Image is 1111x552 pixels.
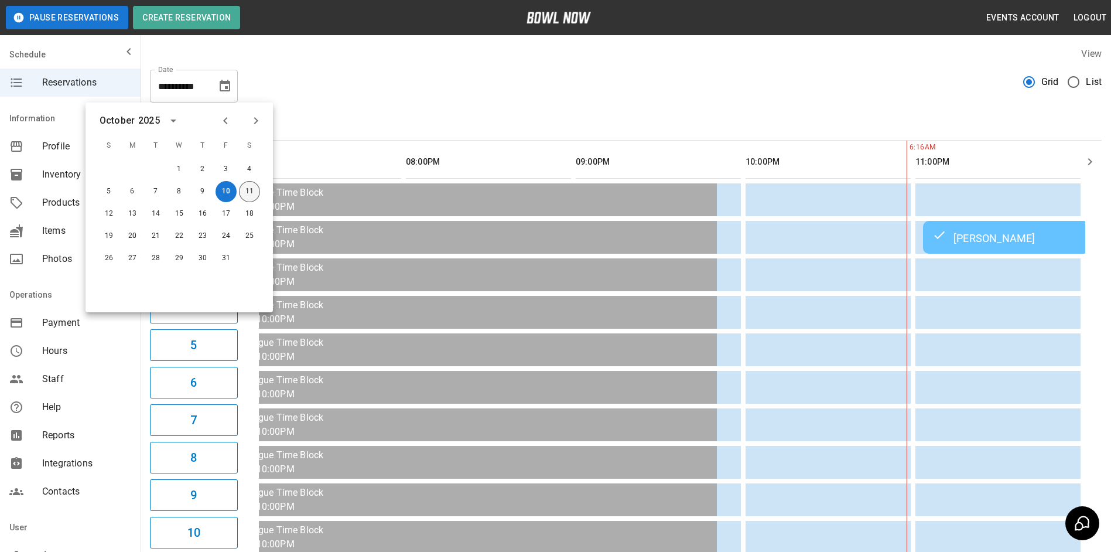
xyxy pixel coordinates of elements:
button: Oct 27, 2025 [122,248,143,269]
button: Oct 9, 2025 [192,181,213,202]
span: Payment [42,316,131,330]
button: calendar view is open, switch to year view [163,111,183,131]
button: Oct 6, 2025 [122,181,143,202]
h6: 8 [190,448,197,467]
button: Oct 14, 2025 [145,203,166,224]
button: Oct 7, 2025 [145,181,166,202]
button: Oct 19, 2025 [98,226,119,247]
span: Staff [42,372,131,386]
button: Oct 13, 2025 [122,203,143,224]
span: W [169,134,190,158]
button: Oct 11, 2025 [239,181,260,202]
h6: 7 [190,411,197,430]
span: Products [42,196,131,210]
span: S [98,134,119,158]
button: Oct 8, 2025 [169,181,190,202]
span: Inventory [42,168,131,182]
button: Oct 25, 2025 [239,226,260,247]
span: F [216,134,237,158]
span: T [192,134,213,158]
button: Oct 31, 2025 [216,248,237,269]
span: M [122,134,143,158]
button: Next month [246,111,266,131]
span: Hours [42,344,131,358]
button: Oct 21, 2025 [145,226,166,247]
button: Oct 30, 2025 [192,248,213,269]
h6: 10 [187,523,200,542]
button: Oct 2, 2025 [192,159,213,180]
span: List [1086,75,1102,89]
span: T [145,134,166,158]
h6: 9 [190,486,197,505]
span: Help [42,400,131,414]
div: 2025 [138,114,160,128]
button: Oct 16, 2025 [192,203,213,224]
button: Oct 29, 2025 [169,248,190,269]
div: inventory tabs [150,112,1102,140]
span: Photos [42,252,131,266]
span: Reports [42,428,131,442]
button: 5 [150,329,238,361]
button: 6 [150,367,238,398]
img: logo [527,12,591,23]
button: Choose date, selected date is Oct 10, 2025 [213,74,237,98]
button: Oct 12, 2025 [98,203,119,224]
div: October [100,114,135,128]
span: Grid [1041,75,1059,89]
button: 7 [150,404,238,436]
button: Oct 28, 2025 [145,248,166,269]
h6: 5 [190,336,197,355]
button: Oct 17, 2025 [216,203,237,224]
button: Create Reservation [133,6,240,29]
label: View [1081,48,1102,59]
button: Oct 23, 2025 [192,226,213,247]
button: Oct 26, 2025 [98,248,119,269]
button: Oct 20, 2025 [122,226,143,247]
button: Oct 1, 2025 [169,159,190,180]
button: 8 [150,442,238,473]
button: Events Account [982,7,1064,29]
button: Oct 3, 2025 [216,159,237,180]
button: Oct 15, 2025 [169,203,190,224]
button: Oct 5, 2025 [98,181,119,202]
button: 9 [150,479,238,511]
button: Logout [1069,7,1111,29]
span: 6:16AM [907,142,910,154]
button: Oct 4, 2025 [239,159,260,180]
button: Oct 10, 2025 [216,181,237,202]
button: Oct 22, 2025 [169,226,190,247]
button: Oct 18, 2025 [239,203,260,224]
span: Contacts [42,485,131,499]
button: 10 [150,517,238,548]
span: Profile [42,139,131,154]
span: Reservations [42,76,131,90]
button: Oct 24, 2025 [216,226,237,247]
span: S [239,134,260,158]
span: Items [42,224,131,238]
h6: 6 [190,373,197,392]
div: [PERSON_NAME] [932,230,1080,244]
button: Pause Reservations [6,6,128,29]
button: Previous month [216,111,235,131]
span: Integrations [42,456,131,471]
